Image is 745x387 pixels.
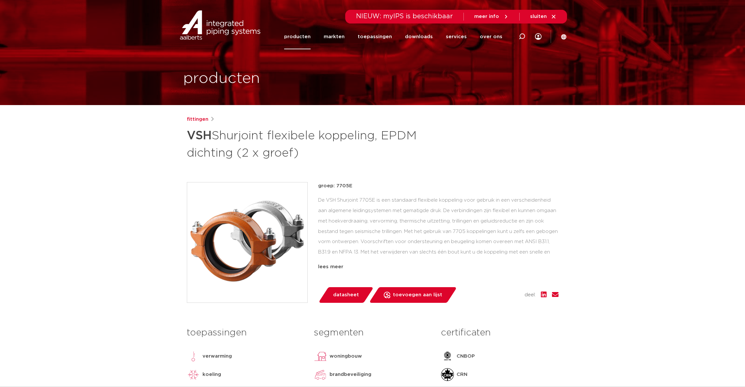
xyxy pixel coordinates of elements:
img: CNBOP [441,350,454,363]
a: meer info [474,14,509,20]
a: services [446,24,467,49]
span: datasheet [333,290,359,300]
img: Product Image for VSH Shurjoint flexibele koppeling, EPDM dichting (2 x groef) [187,182,307,302]
img: koeling [187,368,200,381]
a: sluiten [530,14,557,20]
span: sluiten [530,14,547,19]
h1: producten [183,68,260,89]
p: woningbouw [330,352,362,360]
img: woningbouw [314,350,327,363]
span: deel: [525,291,536,299]
p: CNBOP [457,352,475,360]
p: CRN [457,371,467,379]
a: over ons [480,24,502,49]
div: lees meer [318,263,559,271]
img: brandbeveiliging [314,368,327,381]
div: De VSH Shurjoint 7705E is een standaard flexibele koppeling voor gebruik in een verscheidenheid a... [318,195,559,260]
h1: Shurjoint flexibele koppeling, EPDM dichting (2 x groef) [187,126,432,161]
a: downloads [405,24,433,49]
span: NIEUW: myIPS is beschikbaar [356,13,453,20]
a: datasheet [318,287,374,303]
a: producten [284,24,311,49]
p: verwarming [202,352,232,360]
img: CRN [441,368,454,381]
p: brandbeveiliging [330,371,371,379]
nav: Menu [284,24,502,49]
strong: VSH [187,130,212,142]
img: verwarming [187,350,200,363]
h3: certificaten [441,326,558,339]
a: markten [324,24,345,49]
p: groep: 7705E [318,182,559,190]
h3: toepassingen [187,326,304,339]
p: koeling [202,371,221,379]
h3: segmenten [314,326,431,339]
span: meer info [474,14,499,19]
a: toepassingen [358,24,392,49]
a: fittingen [187,116,208,123]
span: toevoegen aan lijst [393,290,442,300]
